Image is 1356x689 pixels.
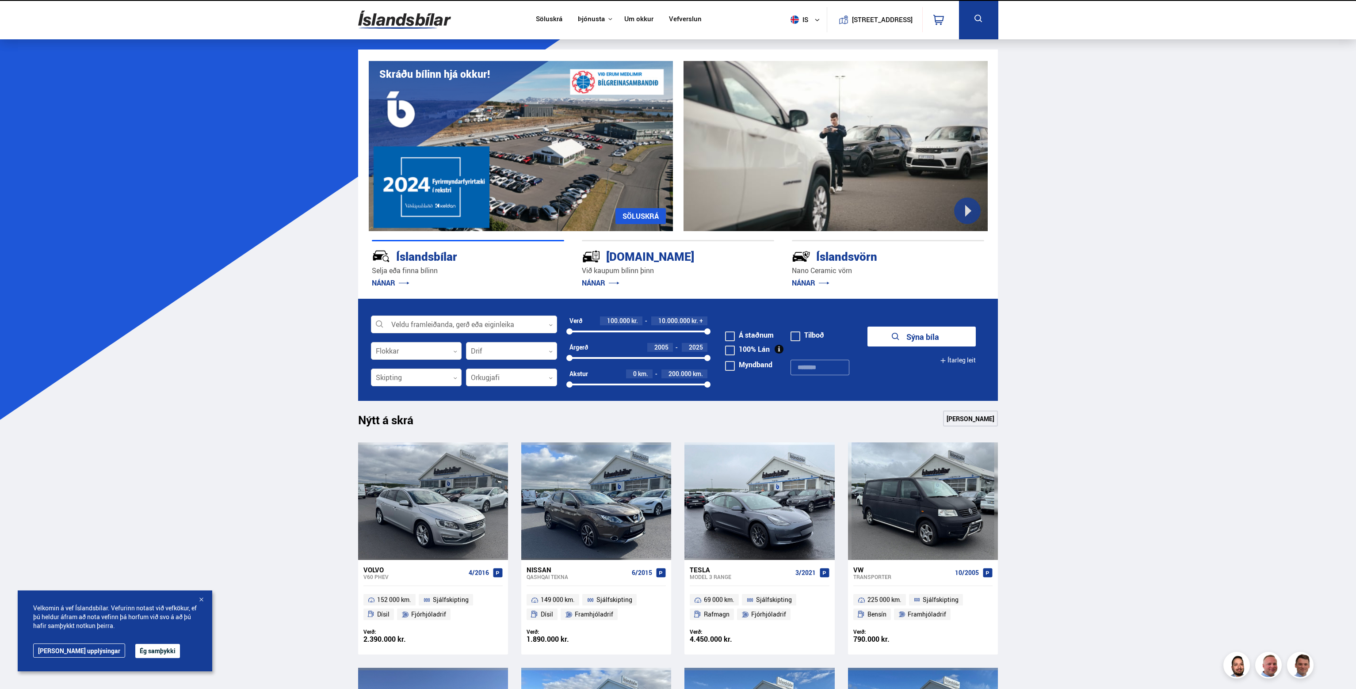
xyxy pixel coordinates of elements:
[792,247,810,266] img: -Svtn6bYgwAsiwNX.svg
[541,594,575,605] span: 149 000 km.
[527,574,628,580] div: Qashqai TEKNA
[377,609,390,620] span: Dísil
[358,5,451,34] img: G0Ugv5HjCgRt.svg
[787,7,827,33] button: is
[1288,653,1315,680] img: FbJEzSuNWCJXmdc-.webp
[372,247,390,266] img: JRvxyua_JYH6wB4c.svg
[358,413,429,432] h1: Nýtt á skrá
[658,316,690,325] span: 10.000.000
[791,15,799,24] img: svg+xml;base64,PHN2ZyB4bWxucz0iaHR0cDovL3d3dy53My5vcmcvMjAwMC9zdmciIHdpZHRoPSI1MTIiIGhlaWdodD0iNT...
[791,331,824,339] label: Tilboð
[943,411,998,426] a: [PERSON_NAME]
[853,628,923,635] div: Verð:
[372,278,409,288] a: NÁNAR
[582,248,743,263] div: [DOMAIN_NAME]
[527,628,596,635] div: Verð:
[135,644,180,658] button: Ég samþykki
[632,569,652,576] span: 6/2015
[433,594,469,605] span: Sjálfskipting
[693,370,703,377] span: km.
[363,574,465,580] div: V60 PHEV
[690,636,760,643] div: 4.450.000 kr.
[867,609,886,620] span: Bensín
[379,68,490,80] h1: Skráðu bílinn hjá okkur!
[569,344,588,351] div: Árgerð
[690,628,760,635] div: Verð:
[372,248,533,263] div: Íslandsbílar
[582,266,774,276] p: Við kaupum bílinn þinn
[792,266,984,276] p: Nano Ceramic vörn
[856,16,909,23] button: [STREET_ADDRESS]
[541,609,553,620] span: Dísil
[940,350,976,370] button: Ítarleg leit
[521,560,671,655] a: Nissan Qashqai TEKNA 6/2015 149 000 km. Sjálfskipting Dísil Framhjóladrif Verð: 1.890.000 kr.
[668,369,691,378] span: 200.000
[527,636,596,643] div: 1.890.000 kr.
[787,15,809,24] span: is
[358,560,508,655] a: Volvo V60 PHEV 4/2016 152 000 km. Sjálfskipting Dísil Fjórhjóladrif Verð: 2.390.000 kr.
[582,247,600,266] img: tr5P-W3DuiFaO7aO.svg
[575,609,613,620] span: Framhjóladrif
[908,609,946,620] span: Framhjóladrif
[569,317,582,324] div: Verð
[853,636,923,643] div: 790.000 kr.
[867,594,901,605] span: 225 000 km.
[569,370,588,377] div: Akstur
[725,331,774,339] label: Á staðnum
[689,343,703,351] span: 2025
[792,278,829,288] a: NÁNAR
[795,569,816,576] span: 3/2021
[704,609,730,620] span: Rafmagn
[527,566,628,574] div: Nissan
[832,7,917,32] a: [STREET_ADDRESS]
[607,316,630,325] span: 100.000
[1225,653,1251,680] img: nhp88E3Fdnt1Opn2.png
[867,327,976,346] button: Sýna bíla
[624,15,653,24] a: Um okkur
[33,643,125,658] a: [PERSON_NAME] upplýsingar
[955,569,979,576] span: 10/2005
[596,594,632,605] span: Sjálfskipting
[615,208,666,224] a: SÖLUSKRÁ
[363,628,433,635] div: Verð:
[690,566,791,574] div: Tesla
[411,609,446,620] span: Fjórhjóladrif
[582,278,619,288] a: NÁNAR
[469,569,489,576] span: 4/2016
[704,594,734,605] span: 69 000 km.
[654,343,668,351] span: 2005
[699,317,703,324] span: +
[725,361,772,368] label: Myndband
[853,566,951,574] div: VW
[792,248,953,263] div: Íslandsvörn
[536,15,562,24] a: Söluskrá
[633,369,637,378] span: 0
[690,574,791,580] div: Model 3 RANGE
[684,560,834,655] a: Tesla Model 3 RANGE 3/2021 69 000 km. Sjálfskipting Rafmagn Fjórhjóladrif Verð: 4.450.000 kr.
[853,574,951,580] div: Transporter
[363,566,465,574] div: Volvo
[372,266,564,276] p: Selja eða finna bílinn
[848,560,998,655] a: VW Transporter 10/2005 225 000 km. Sjálfskipting Bensín Framhjóladrif Verð: 790.000 kr.
[669,15,702,24] a: Vefverslun
[1257,653,1283,680] img: siFngHWaQ9KaOqBr.png
[369,61,673,231] img: eKx6w-_Home_640_.png
[923,594,959,605] span: Sjálfskipting
[691,317,698,324] span: kr.
[638,370,648,377] span: km.
[725,346,770,353] label: 100% Lán
[33,604,197,630] span: Velkomin á vef Íslandsbílar. Vefurinn notast við vefkökur, ef þú heldur áfram að nota vefinn þá h...
[578,15,605,23] button: Þjónusta
[756,594,792,605] span: Sjálfskipting
[377,594,411,605] span: 152 000 km.
[751,609,786,620] span: Fjórhjóladrif
[363,636,433,643] div: 2.390.000 kr.
[631,317,638,324] span: kr.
